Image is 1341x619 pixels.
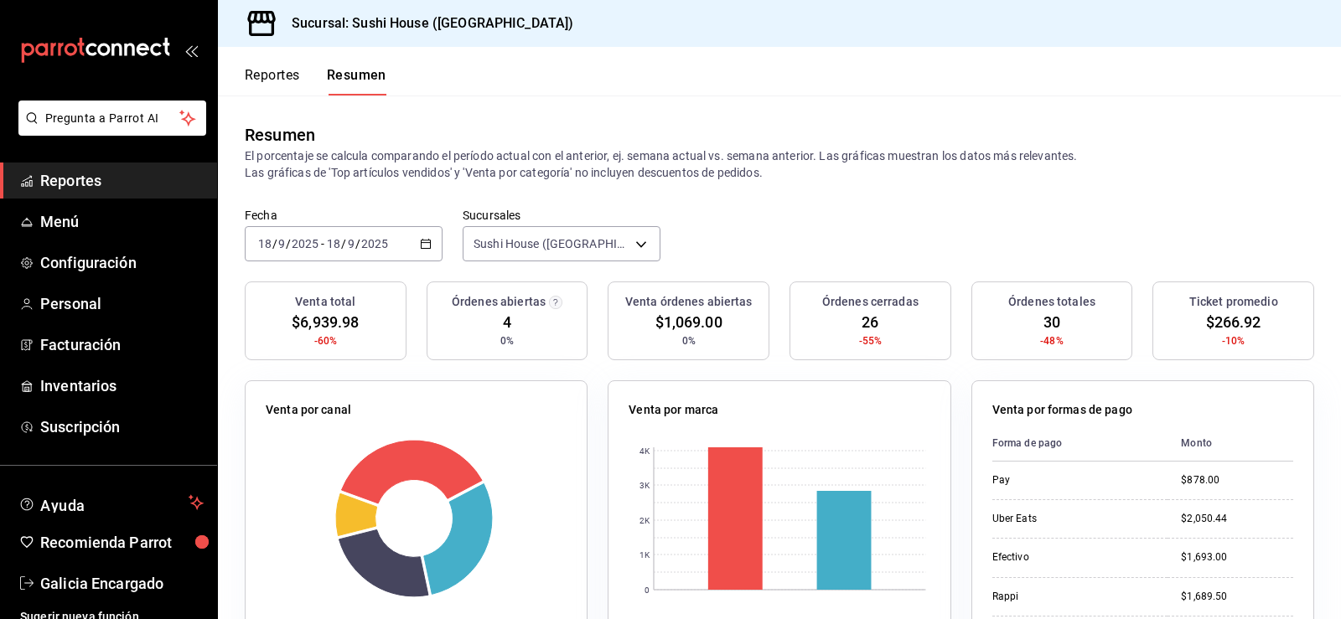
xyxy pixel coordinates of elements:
[1189,293,1278,311] h3: Ticket promedio
[245,67,386,95] div: navigation tabs
[360,237,389,250] input: ----
[1222,333,1245,348] span: -10%
[341,237,346,250] span: /
[645,585,650,595] text: 0
[45,110,180,127] span: Pregunta a Parrot AI
[40,415,204,438] span: Suscripción
[992,473,1155,487] div: Pay
[184,44,198,57] button: open_drawer_menu
[822,293,919,311] h3: Órdenes cerradas
[327,67,386,95] button: Resumen
[655,311,722,333] span: $1,069.00
[629,401,718,419] p: Venta por marca
[639,481,650,490] text: 3K
[992,512,1155,526] div: Uber Eats
[992,550,1155,565] div: Efectivo
[503,311,511,333] span: 4
[291,237,319,250] input: ----
[992,401,1132,419] p: Venta por formas de pago
[992,426,1168,462] th: Forma de pago
[12,121,206,139] a: Pregunta a Parrot AI
[257,237,272,250] input: --
[40,531,204,554] span: Recomienda Parrot
[1206,311,1261,333] span: $266.92
[992,590,1155,604] div: Rappi
[277,237,286,250] input: --
[452,293,546,311] h3: Órdenes abiertas
[463,209,660,221] label: Sucursales
[245,209,443,221] label: Fecha
[1043,311,1060,333] span: 30
[321,237,324,250] span: -
[40,169,204,192] span: Reportes
[1181,590,1293,604] div: $1,689.50
[245,147,1314,181] p: El porcentaje se calcula comparando el período actual con el anterior, ej. semana actual vs. sema...
[1168,426,1293,462] th: Monto
[682,333,696,348] span: 0%
[639,516,650,525] text: 2K
[500,333,514,348] span: 0%
[1181,550,1293,565] div: $1,693.00
[862,311,878,333] span: 26
[40,292,204,315] span: Personal
[1008,293,1095,311] h3: Órdenes totales
[40,210,204,233] span: Menú
[625,293,753,311] h3: Venta órdenes abiertas
[40,333,204,356] span: Facturación
[272,237,277,250] span: /
[474,235,629,252] span: Sushi House ([GEOGRAPHIC_DATA])
[639,550,650,560] text: 1K
[286,237,291,250] span: /
[292,311,359,333] span: $6,939.98
[859,333,883,348] span: -55%
[295,293,355,311] h3: Venta total
[314,333,338,348] span: -60%
[1181,473,1293,487] div: $878.00
[278,13,573,34] h3: Sucursal: Sushi House ([GEOGRAPHIC_DATA])
[266,401,351,419] p: Venta por canal
[245,67,300,95] button: Reportes
[639,446,650,456] text: 4K
[245,122,315,147] div: Resumen
[1181,512,1293,526] div: $2,050.44
[1040,333,1064,348] span: -48%
[40,374,204,397] span: Inventarios
[40,572,204,595] span: Galicia Encargado
[18,101,206,136] button: Pregunta a Parrot AI
[326,237,341,250] input: --
[40,251,204,274] span: Configuración
[347,237,355,250] input: --
[355,237,360,250] span: /
[40,493,182,513] span: Ayuda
